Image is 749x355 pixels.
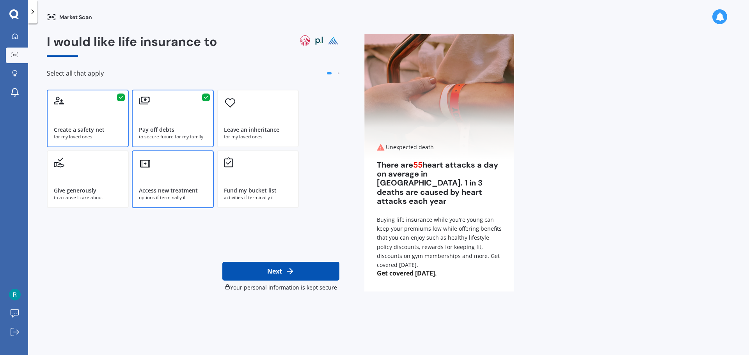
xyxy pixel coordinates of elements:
[222,284,339,291] div: Your personal information is kept secure
[47,34,217,50] span: I would like life insurance to
[224,126,279,134] div: Leave an inheritance
[313,34,325,47] img: partners life logo
[54,126,105,134] div: Create a safety net
[224,187,277,194] div: Fund my bucket list
[54,194,122,201] div: to a cause I care about
[224,133,292,140] div: for my loved ones
[9,289,21,300] img: ACg8ocJS1Cv9QVgOtTHbvEDowirV3Qo4od4b65B2RSCiUaJscBFCsg=s96-c
[413,160,422,170] span: 55
[139,187,198,194] div: Access new treatment
[327,34,339,47] img: pinnacle life logo
[364,34,514,159] img: Unexpected death
[224,194,292,201] div: activities if terminally ill
[139,133,207,140] div: to secure future for my family
[377,143,502,151] div: Unexpected death
[222,262,339,281] button: Next
[299,34,311,47] img: aia logo
[364,269,514,277] span: Get covered [DATE].
[47,69,104,77] span: Select all that apply
[139,194,207,201] div: options if terminally ill
[139,126,174,134] div: Pay off debts
[377,215,502,269] div: Buying life insurance while you're young can keep your premiums low while offering benefits that ...
[54,187,96,194] div: Give generously
[47,12,92,22] div: Market Scan
[377,161,502,206] div: There are heart attacks a day on average in [GEOGRAPHIC_DATA]. 1 in 3 deaths are caused by heart ...
[54,133,122,140] div: for my loved ones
